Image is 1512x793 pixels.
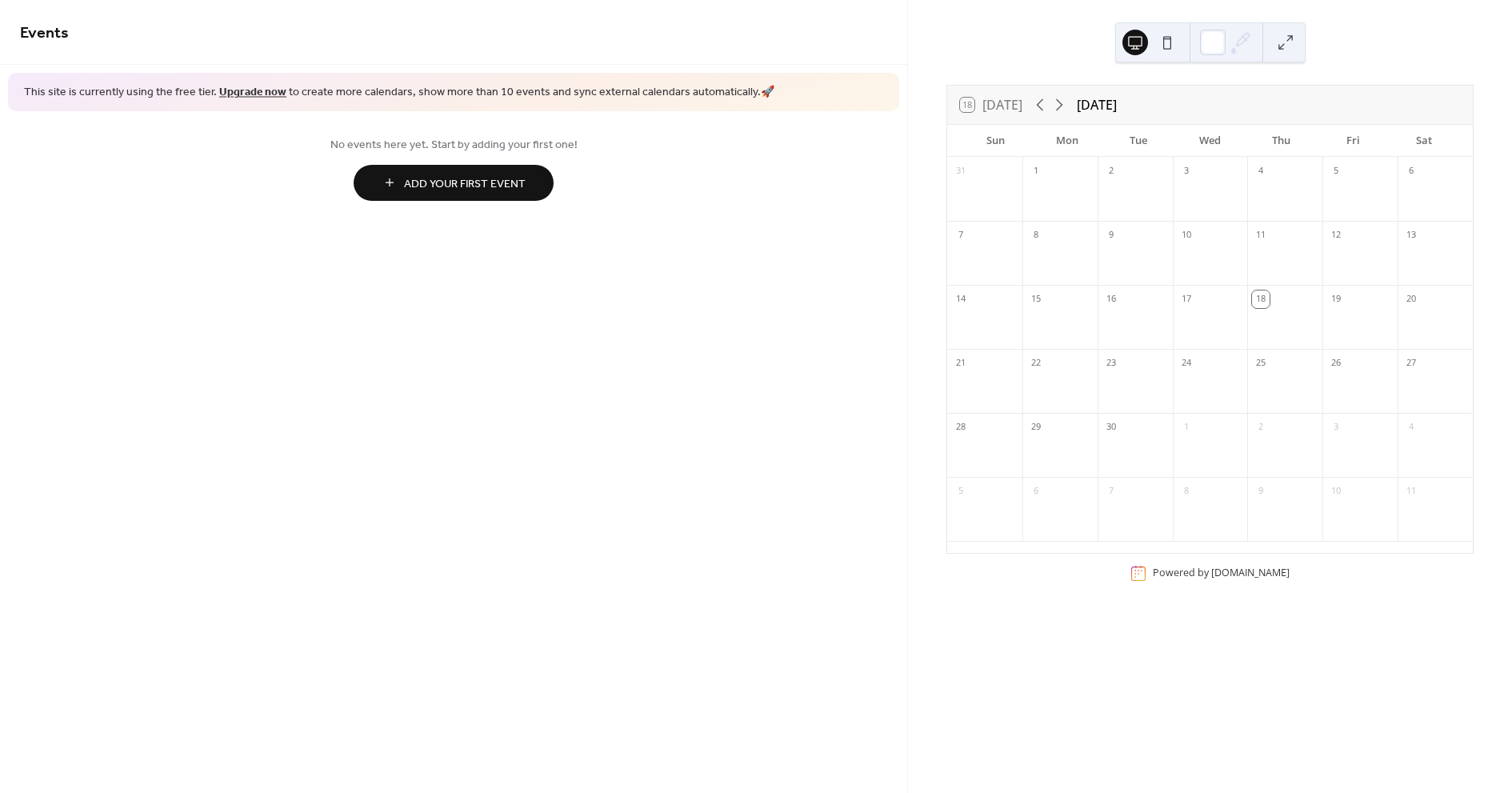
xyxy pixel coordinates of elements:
div: 18 [1252,290,1270,308]
div: 5 [952,483,970,500]
span: This site is currently using the free tier. to create more calendars, show more than 10 events an... [24,85,774,101]
span: Events [20,18,69,49]
div: 15 [1027,290,1045,308]
div: 28 [952,419,970,436]
div: 29 [1027,419,1045,436]
div: Mon [1031,125,1102,157]
span: No events here yet. Start by adding your first one! [20,136,887,153]
div: 27 [1402,354,1420,372]
div: 25 [1252,354,1270,372]
div: Fri [1317,125,1388,157]
div: 2 [1252,419,1270,436]
div: 4 [1252,162,1270,180]
div: Powered by [1153,566,1290,579]
div: [DATE] [1077,95,1117,114]
a: Add Your First Event [20,165,887,201]
div: Thu [1246,125,1317,157]
div: 7 [952,226,970,244]
div: 7 [1102,483,1120,500]
div: Sat [1389,125,1460,157]
div: 9 [1102,226,1120,244]
div: 24 [1178,354,1195,372]
div: Tue [1103,125,1174,157]
div: 20 [1402,290,1420,308]
div: 1 [1027,162,1045,180]
div: 17 [1178,290,1195,308]
a: [DOMAIN_NAME] [1211,566,1290,579]
div: 4 [1402,419,1420,436]
div: 11 [1252,226,1270,244]
div: 6 [1027,483,1045,500]
div: 5 [1327,162,1345,180]
div: 11 [1402,483,1420,500]
div: 3 [1327,419,1345,436]
div: 23 [1102,354,1120,372]
div: 9 [1252,483,1270,500]
div: 13 [1402,226,1420,244]
div: 1 [1178,419,1195,436]
div: 10 [1327,483,1345,500]
a: Upgrade now [219,82,286,103]
div: 31 [952,162,970,180]
div: 16 [1102,290,1120,308]
div: 26 [1327,354,1345,372]
div: Wed [1174,125,1246,157]
div: 6 [1402,162,1420,180]
div: 8 [1178,483,1195,500]
div: 10 [1178,226,1195,244]
span: Add Your First Event [404,175,526,192]
div: 22 [1027,354,1045,372]
div: 2 [1102,162,1120,180]
button: Add Your First Event [354,165,554,201]
div: 30 [1102,419,1120,436]
div: 8 [1027,226,1045,244]
div: 12 [1327,226,1345,244]
div: Sun [960,125,1031,157]
div: 21 [952,354,970,372]
div: 14 [952,290,970,308]
div: 19 [1327,290,1345,308]
div: 3 [1178,162,1195,180]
